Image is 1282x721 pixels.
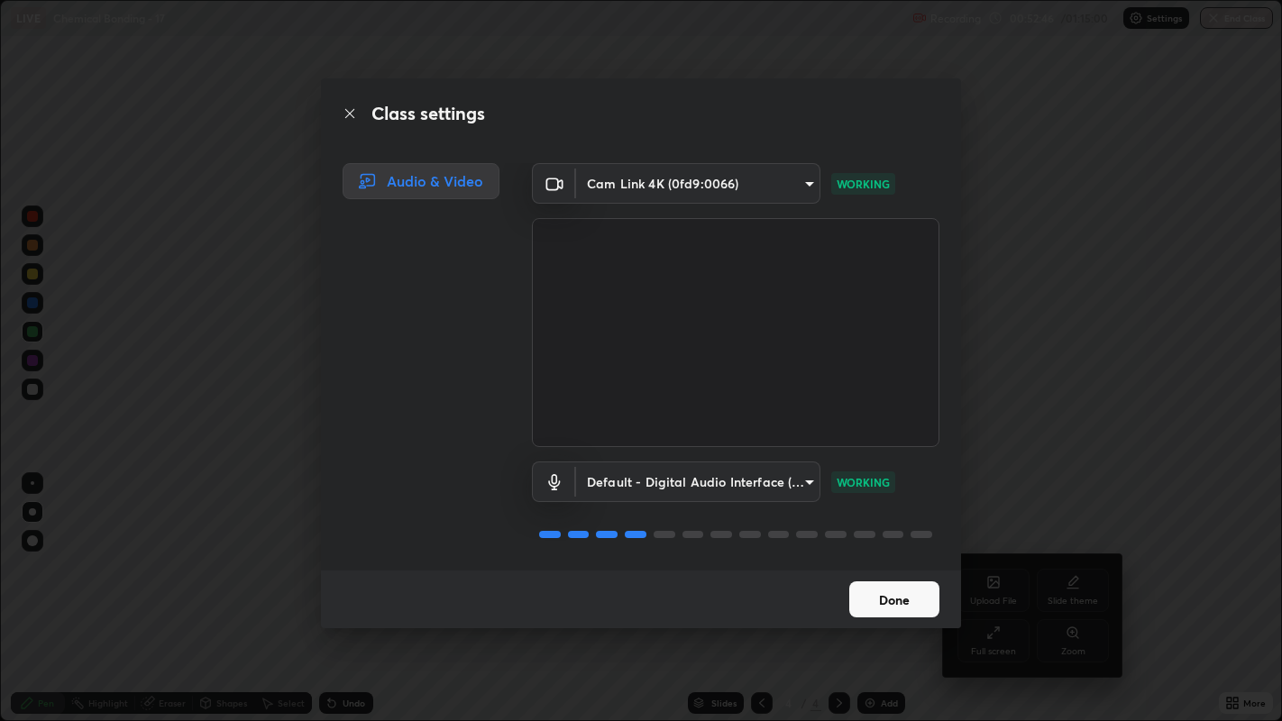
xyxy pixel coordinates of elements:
div: Cam Link 4K (0fd9:0066) [576,163,820,204]
div: Cam Link 4K (0fd9:0066) [576,461,820,502]
p: WORKING [837,176,890,192]
button: Done [849,581,939,617]
h2: Class settings [371,100,485,127]
p: WORKING [837,474,890,490]
div: Audio & Video [343,163,499,199]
